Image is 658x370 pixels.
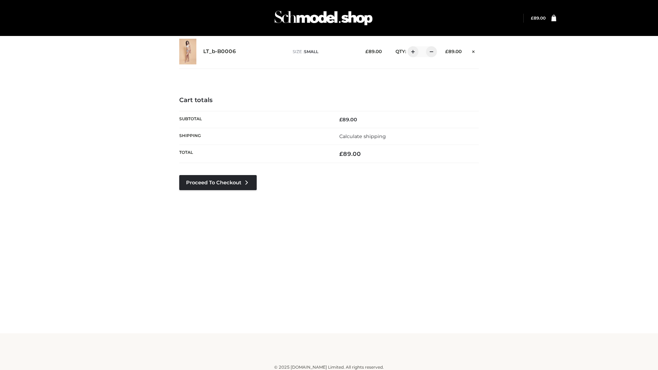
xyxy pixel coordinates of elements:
th: Total [179,145,329,163]
bdi: 89.00 [339,150,361,157]
span: £ [445,49,448,54]
a: Proceed to Checkout [179,175,257,190]
span: £ [339,116,342,123]
a: Remove this item [468,46,479,55]
bdi: 89.00 [445,49,462,54]
bdi: 89.00 [365,49,382,54]
p: size : [293,49,355,55]
span: SMALL [304,49,318,54]
h4: Cart totals [179,97,479,104]
bdi: 89.00 [531,15,546,21]
bdi: 89.00 [339,116,357,123]
div: QTY: [389,46,435,57]
th: Subtotal [179,111,329,128]
a: Calculate shipping [339,133,386,139]
th: Shipping [179,128,329,145]
span: £ [339,150,343,157]
span: £ [365,49,368,54]
span: £ [531,15,534,21]
img: Schmodel Admin 964 [272,4,375,32]
a: LT_b-B0006 [203,48,236,55]
a: £89.00 [531,15,546,21]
